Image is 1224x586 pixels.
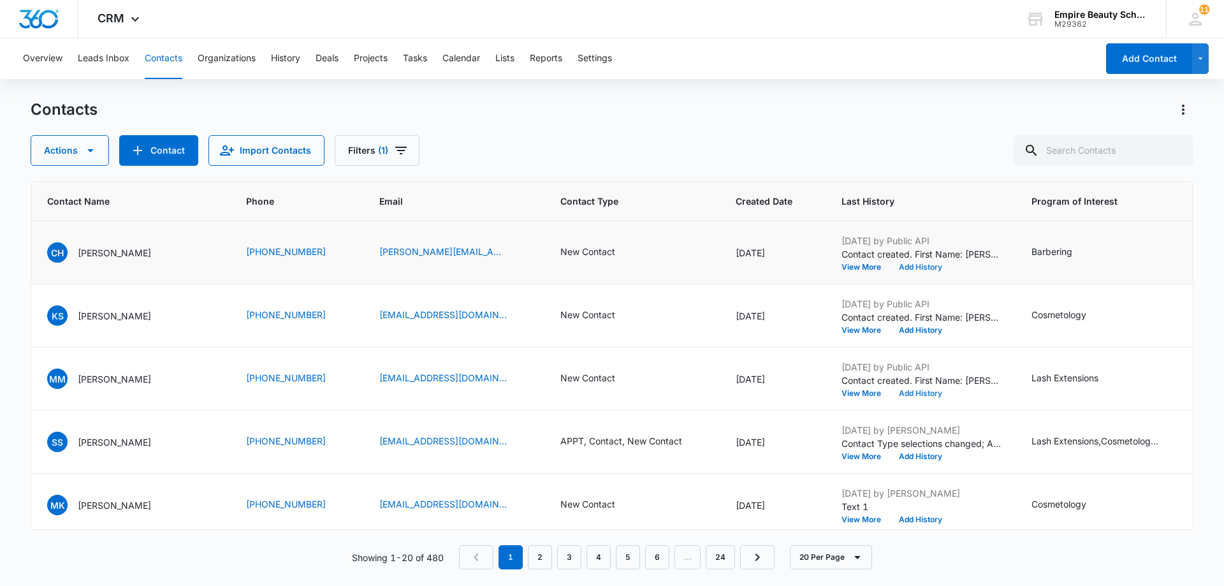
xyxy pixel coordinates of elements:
[560,434,705,450] div: Contact Type - APPT, Contact, New Contact - Select to Edit Field
[379,245,530,260] div: Email - Hamel.cs@gmail.com - Select to Edit Field
[495,38,514,79] button: Lists
[246,497,349,513] div: Phone - (781) 600-5642 - Select to Edit Field
[23,38,62,79] button: Overview
[459,545,775,569] nav: Pagination
[246,371,349,386] div: Phone - (603) 998-6543 - Select to Edit Field
[578,38,612,79] button: Settings
[890,326,951,334] button: Add History
[47,194,197,208] span: Contact Name
[586,545,611,569] a: Page 4
[246,371,326,385] a: [PHONE_NUMBER]
[841,516,890,524] button: View More
[530,38,562,79] button: Reports
[379,371,530,386] div: Email - Mstylist81@yahoo.com - Select to Edit Field
[31,100,98,119] h1: Contacts
[78,499,151,512] p: [PERSON_NAME]
[841,360,1001,374] p: [DATE] by Public API
[560,245,638,260] div: Contact Type - New Contact - Select to Edit Field
[1031,245,1072,258] div: Barbering
[246,245,326,258] a: [PHONE_NUMBER]
[1031,245,1095,260] div: Program of Interest - Barbering - Select to Edit Field
[1031,434,1159,448] div: Lash Extensions,Cosmetology,Barbering
[379,245,507,258] a: [PERSON_NAME][EMAIL_ADDRESS][DOMAIN_NAME]
[890,263,951,271] button: Add History
[379,497,507,511] a: [EMAIL_ADDRESS][DOMAIN_NAME]
[246,497,326,511] a: [PHONE_NUMBER]
[403,38,427,79] button: Tasks
[335,135,419,166] button: Filters
[1106,43,1192,74] button: Add Contact
[560,194,687,208] span: Contact Type
[246,308,326,321] a: [PHONE_NUMBER]
[740,545,775,569] a: Next Page
[47,432,68,452] span: SS
[841,194,982,208] span: Last History
[246,308,349,323] div: Phone - +1 (781) 812-5449 - Select to Edit Field
[841,500,1001,513] p: Text 1
[1031,308,1109,323] div: Program of Interest - Cosmetology - Select to Edit Field
[47,305,68,326] span: KS
[78,372,151,386] p: [PERSON_NAME]
[47,369,174,389] div: Contact Name - Melissa Mckenna - Select to Edit Field
[560,371,615,385] div: New Contact
[47,242,174,263] div: Contact Name - Collin Hamel - Select to Edit Field
[378,146,388,155] span: (1)
[1054,10,1147,20] div: account name
[645,545,669,569] a: Page 6
[1054,20,1147,29] div: account id
[1199,4,1209,15] span: 11
[736,436,811,449] div: [DATE]
[841,247,1001,261] p: Contact created. First Name: [PERSON_NAME] Last Name: [PERSON_NAME] Source: Form - Facebook Statu...
[246,245,349,260] div: Phone - +1 (207) 720-0578 - Select to Edit Field
[47,495,174,515] div: Contact Name - Marie Kerline Clenord - Select to Edit Field
[736,372,811,386] div: [DATE]
[1031,497,1109,513] div: Program of Interest - Cosmetology - Select to Edit Field
[499,545,523,569] em: 1
[736,309,811,323] div: [DATE]
[246,194,330,208] span: Phone
[78,246,151,260] p: [PERSON_NAME]
[78,38,129,79] button: Leads Inbox
[379,308,530,323] div: Email - kls0217004@yahoo.com - Select to Edit Field
[841,311,1001,324] p: Contact created. First Name: [PERSON_NAME] Last Name: [PERSON_NAME] Source: Form- TikTok Status(e...
[841,297,1001,311] p: [DATE] by Public API
[442,38,480,79] button: Calendar
[841,453,890,460] button: View More
[198,38,256,79] button: Organizations
[47,305,174,326] div: Contact Name - Katreena Stanley - Select to Edit Field
[379,497,530,513] div: Email - mariekerlinerene20@gmail.com - Select to Edit Field
[890,453,951,460] button: Add History
[890,390,951,397] button: Add History
[841,326,890,334] button: View More
[98,11,124,25] span: CRM
[352,551,444,564] p: Showing 1-20 of 480
[379,434,530,450] div: Email - shlbsullivan@gmail.com - Select to Edit Field
[119,135,198,166] button: Add Contact
[78,309,151,323] p: [PERSON_NAME]
[316,38,339,79] button: Deals
[379,371,507,385] a: [EMAIL_ADDRESS][DOMAIN_NAME]
[841,374,1001,387] p: Contact created. First Name: [PERSON_NAME] Last Name: [PERSON_NAME] Source: Form - Contact Us Sta...
[706,545,735,569] a: Page 24
[560,308,615,321] div: New Contact
[47,495,68,515] span: MK
[271,38,300,79] button: History
[379,308,507,321] a: [EMAIL_ADDRESS][DOMAIN_NAME]
[1031,308,1086,321] div: Cosmetology
[841,263,890,271] button: View More
[379,194,511,208] span: Email
[560,434,682,448] div: APPT, Contact, New Contact
[736,194,792,208] span: Created Date
[560,308,638,323] div: Contact Type - New Contact - Select to Edit Field
[1014,135,1193,166] input: Search Contacts
[841,234,1001,247] p: [DATE] by Public API
[560,497,638,513] div: Contact Type - New Contact - Select to Edit Field
[841,487,1001,500] p: [DATE] by [PERSON_NAME]
[246,434,326,448] a: [PHONE_NUMBER]
[31,135,109,166] button: Actions
[1199,4,1209,15] div: notifications count
[790,545,872,569] button: 20 Per Page
[841,423,1001,437] p: [DATE] by [PERSON_NAME]
[557,545,581,569] a: Page 3
[47,242,68,263] span: CH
